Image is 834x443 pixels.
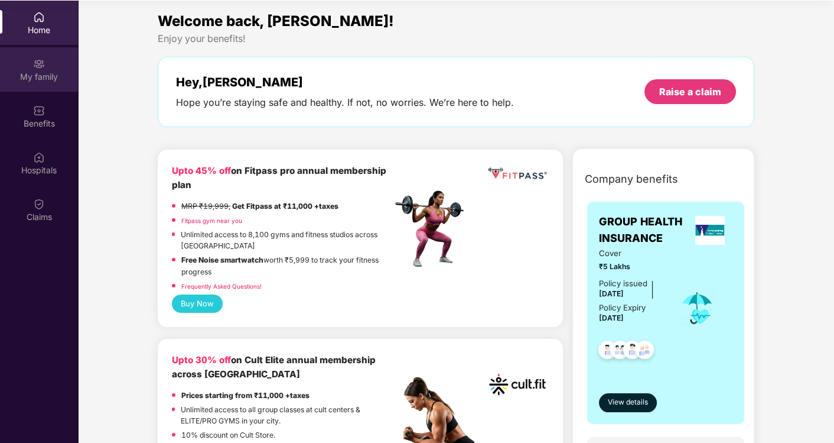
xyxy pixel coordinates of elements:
del: MRP ₹19,999, [181,202,230,211]
img: svg+xml;base64,PHN2ZyB4bWxucz0iaHR0cDovL3d3dy53My5vcmcvMjAwMC9zdmciIHdpZHRoPSI0OC45MTUiIGhlaWdodD... [605,337,634,366]
a: Frequently Asked Questions! [181,283,262,290]
span: [DATE] [599,289,624,298]
strong: Prices starting from ₹11,000 +taxes [181,391,310,400]
button: View details [599,393,657,412]
b: Upto 30% off [172,354,231,366]
p: Unlimited access to all group classes at cult centers & ELITE/PRO GYMS in your city. [181,404,392,426]
img: svg+xml;base64,PHN2ZyB3aWR0aD0iMjAiIGhlaWdodD0iMjAiIHZpZXdCb3g9IjAgMCAyMCAyMCIgZmlsbD0ibm9uZSIgeG... [33,58,45,70]
img: svg+xml;base64,PHN2ZyB4bWxucz0iaHR0cDovL3d3dy53My5vcmcvMjAwMC9zdmciIHdpZHRoPSI0OC45NDMiIGhlaWdodD... [593,337,622,366]
b: Upto 45% off [172,165,231,176]
strong: Get Fitpass at ₹11,000 +taxes [232,202,338,211]
span: Company benefits [585,171,678,187]
img: svg+xml;base64,PHN2ZyBpZD0iQ2xhaW0iIHhtbG5zPSJodHRwOi8vd3d3LnczLm9yZy8yMDAwL3N2ZyIgd2lkdGg9IjIwIi... [33,198,45,210]
img: cult.png [486,353,549,416]
img: fpp.png [392,187,474,270]
b: on Cult Elite annual membership across [GEOGRAPHIC_DATA] [172,354,376,380]
span: ₹5 Lakhs [599,261,662,272]
b: on Fitpass pro annual membership plan [172,165,386,190]
div: Policy Expiry [599,302,646,314]
strong: Free Noise smartwatch [181,256,263,264]
span: Cover [599,247,662,260]
span: View details [608,397,648,408]
img: icon [678,289,716,328]
img: fppp.png [486,164,549,183]
span: [DATE] [599,313,624,322]
div: Hope you’re staying safe and healthy. If not, no worries. We’re here to help. [176,96,514,109]
div: Policy issued [599,277,647,290]
div: Enjoy your benefits! [158,33,754,45]
img: svg+xml;base64,PHN2ZyBpZD0iSG9tZSIgeG1sbnM9Imh0dHA6Ly93d3cudzMub3JnLzIwMDAvc3ZnIiB3aWR0aD0iMjAiIG... [33,11,45,23]
p: Unlimited access to 8,100 gyms and fitness studios across [GEOGRAPHIC_DATA] [181,229,392,251]
p: 10% discount on Cult Store. [181,429,275,441]
img: insurerLogo [695,216,725,245]
a: Fitpass gym near you [181,217,242,224]
div: Hey, [PERSON_NAME] [176,75,514,89]
span: Welcome back, [PERSON_NAME]! [158,12,394,30]
img: svg+xml;base64,PHN2ZyB4bWxucz0iaHR0cDovL3d3dy53My5vcmcvMjAwMC9zdmciIHdpZHRoPSI0OC45NDMiIGhlaWdodD... [618,337,647,366]
div: Raise a claim [659,85,721,98]
img: svg+xml;base64,PHN2ZyB4bWxucz0iaHR0cDovL3d3dy53My5vcmcvMjAwMC9zdmciIHdpZHRoPSI0OC45NDMiIGhlaWdodD... [630,337,659,366]
img: svg+xml;base64,PHN2ZyBpZD0iSG9zcGl0YWxzIiB4bWxucz0iaHR0cDovL3d3dy53My5vcmcvMjAwMC9zdmciIHdpZHRoPS... [33,151,45,163]
span: GROUP HEALTH INSURANCE [599,214,688,247]
img: svg+xml;base64,PHN2ZyBpZD0iQmVuZWZpdHMiIHhtbG5zPSJodHRwOi8vd3d3LnczLm9yZy8yMDAwL3N2ZyIgd2lkdGg9Ij... [33,105,45,117]
button: Buy Now [172,295,223,313]
p: worth ₹5,999 to track your fitness progress [181,254,392,277]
